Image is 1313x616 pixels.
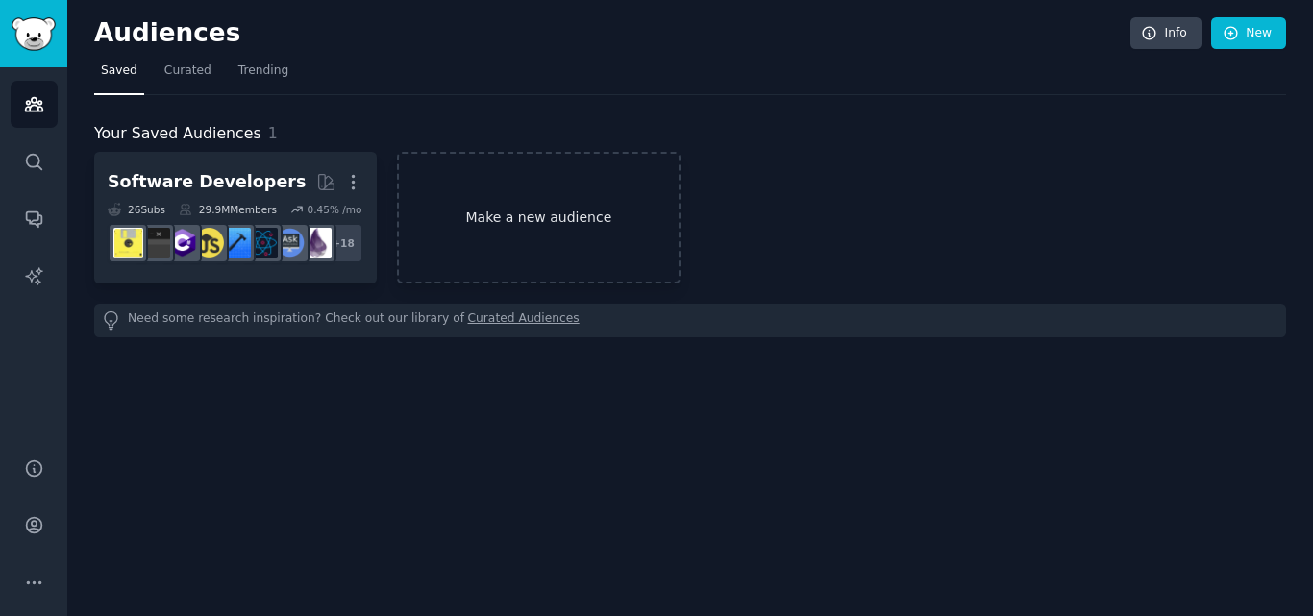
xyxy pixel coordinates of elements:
h2: Audiences [94,18,1130,49]
div: 26 Sub s [108,203,165,216]
img: reactnative [248,228,278,258]
div: + 18 [323,223,363,263]
a: Saved [94,56,144,95]
span: Your Saved Audiences [94,122,261,146]
span: Trending [238,62,288,80]
a: Curated [158,56,218,95]
span: Saved [101,62,137,80]
img: iOSProgramming [221,228,251,258]
img: elixir [302,228,332,258]
a: Curated Audiences [468,310,580,331]
a: Software Developers26Subs29.9MMembers0.45% /mo+18elixirAskComputerSciencereactnativeiOSProgrammin... [94,152,377,283]
a: New [1211,17,1286,50]
img: csharp [167,228,197,258]
img: ExperiencedDevs [113,228,143,258]
span: Curated [164,62,211,80]
div: 29.9M Members [179,203,277,216]
a: Trending [232,56,295,95]
span: 1 [268,124,278,142]
img: software [140,228,170,258]
img: AskComputerScience [275,228,305,258]
div: 0.45 % /mo [307,203,361,216]
a: Info [1130,17,1202,50]
img: GummySearch logo [12,17,56,51]
div: Software Developers [108,170,306,194]
img: learnjavascript [194,228,224,258]
a: Make a new audience [397,152,680,283]
div: Need some research inspiration? Check out our library of [94,304,1286,337]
